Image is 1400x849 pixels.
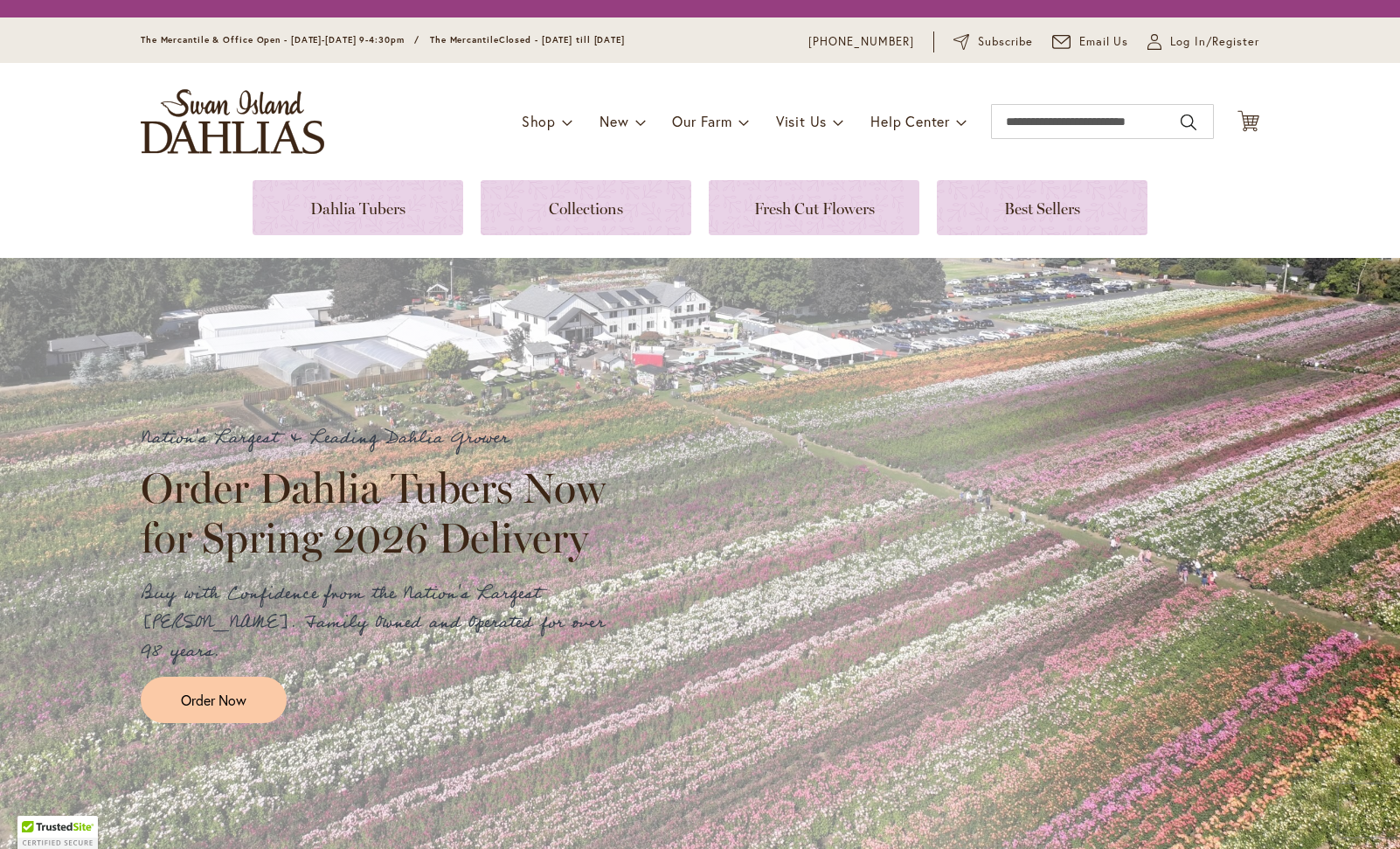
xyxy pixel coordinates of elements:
span: Order Now [181,690,246,710]
span: Log In/Register [1170,33,1259,51]
span: Shop [522,112,556,130]
a: store logo [141,89,324,154]
p: Nation's Largest & Leading Dahlia Grower [141,424,621,453]
a: [PHONE_NUMBER] [808,33,914,51]
span: Help Center [870,112,950,130]
span: Our Farm [672,112,731,130]
span: Email Us [1079,33,1129,51]
a: Subscribe [953,33,1033,51]
span: Subscribe [978,33,1033,51]
a: Log In/Register [1147,33,1259,51]
h2: Order Dahlia Tubers Now for Spring 2026 Delivery [141,463,621,561]
span: Visit Us [776,112,827,130]
a: Order Now [141,677,287,723]
a: Email Us [1052,33,1129,51]
span: Closed - [DATE] till [DATE] [499,34,625,45]
span: New [600,112,628,130]
button: Search [1181,108,1196,136]
p: Buy with Confidence from the Nation's Largest [PERSON_NAME]. Family Owned and Operated for over 9... [141,580,621,666]
span: The Mercantile & Office Open - [DATE]-[DATE] 9-4:30pm / The Mercantile [141,34,499,45]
